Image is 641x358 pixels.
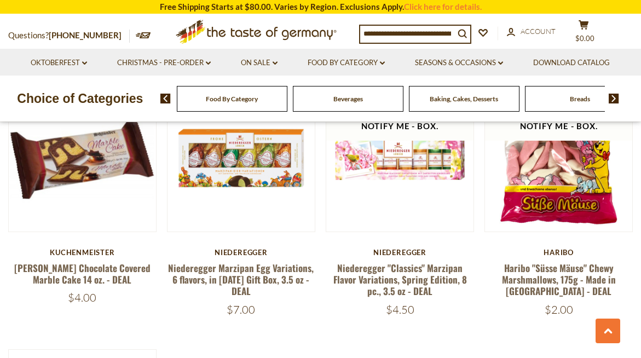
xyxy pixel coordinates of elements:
[484,248,633,257] div: Haribo
[168,84,315,232] img: Niederegger Marzipan Egg Variations, 6 flavors, in Easter Gift Box, 3.5 oz - DEAL
[14,261,151,286] a: [PERSON_NAME] Chocolate Covered Marble Cake 14 oz. - DEAL
[308,57,385,69] a: Food By Category
[386,303,414,316] span: $4.50
[31,57,87,69] a: Oktoberfest
[160,94,171,103] img: previous arrow
[333,261,467,298] a: Niederegger "Classics" Marzipan Flavor Variations, Spring Edition, 8 pc., 3.5 oz - DEAL
[415,57,503,69] a: Seasons & Occasions
[9,84,156,232] img: Schluender Chocolate Covered Marble Cake 14 oz. - DEAL
[326,248,474,257] div: Niederegger
[117,57,211,69] a: Christmas - PRE-ORDER
[326,84,473,232] img: Niederegger "Classics" Marzipan Flavor Variations, Spring Edition, 8 pc., 3.5 oz - DEAL
[404,2,482,11] a: Click here for details.
[545,303,573,316] span: $2.00
[206,95,258,103] a: Food By Category
[167,248,315,257] div: Niederegger
[227,303,255,316] span: $7.00
[168,261,314,298] a: Niederegger Marzipan Egg Variations, 6 flavors, in [DATE] Gift Box, 3.5 oz - DEAL
[430,95,498,103] a: Baking, Cakes, Desserts
[533,57,610,69] a: Download Catalog
[49,30,122,40] a: [PHONE_NUMBER]
[8,28,130,43] p: Questions?
[521,27,556,36] span: Account
[485,84,632,232] img: Haribo "Süsse Mäuse" Chewy Marshmallows, 175g - Made in Germany - DEAL
[567,20,600,47] button: $0.00
[68,291,96,304] span: $4.00
[241,57,278,69] a: On Sale
[575,34,594,43] span: $0.00
[507,26,556,38] a: Account
[8,248,157,257] div: Kuchenmeister
[333,95,363,103] a: Beverages
[609,94,619,103] img: next arrow
[502,261,616,298] a: Haribo "Süsse Mäuse" Chewy Marshmallows, 175g - Made in [GEOGRAPHIC_DATA] - DEAL
[570,95,590,103] a: Breads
